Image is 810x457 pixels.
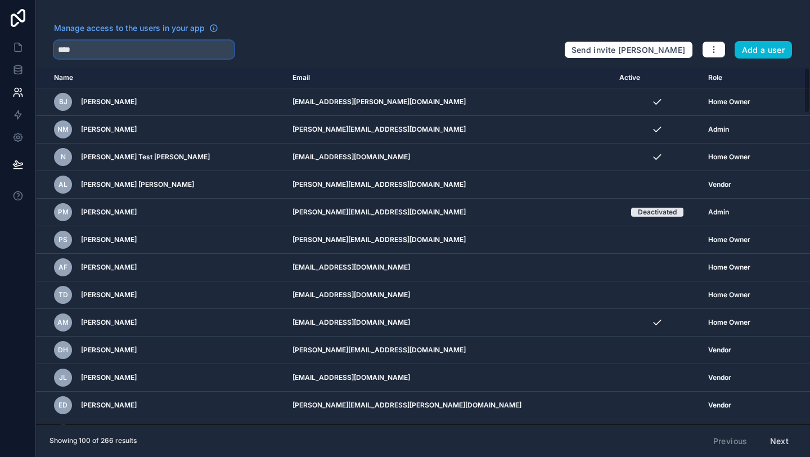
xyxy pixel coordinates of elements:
span: Manage access to the users in your app [54,23,205,34]
span: [PERSON_NAME] [81,97,137,106]
a: Manage access to the users in your app [54,23,218,34]
td: [EMAIL_ADDRESS][DOMAIN_NAME] [286,144,613,171]
span: Vendor [708,180,731,189]
span: Vendor [708,373,731,382]
div: scrollable content [36,68,810,424]
span: [PERSON_NAME] [81,346,137,355]
td: [PERSON_NAME][EMAIL_ADDRESS][PERSON_NAME][DOMAIN_NAME] [286,392,613,419]
td: [EMAIL_ADDRESS][DOMAIN_NAME] [286,364,613,392]
span: JL [59,373,67,382]
td: [PERSON_NAME][EMAIL_ADDRESS][DOMAIN_NAME] [286,199,613,226]
span: [PERSON_NAME] [81,290,137,299]
span: [PERSON_NAME] [81,235,137,244]
td: [EMAIL_ADDRESS][PERSON_NAME][DOMAIN_NAME] [286,88,613,116]
span: ED [58,401,67,410]
span: [PERSON_NAME] [81,373,137,382]
span: [PERSON_NAME] [81,125,137,134]
th: Active [613,68,701,88]
span: AF [58,263,67,272]
th: Email [286,68,613,88]
button: Add a user [735,41,793,59]
th: Name [36,68,286,88]
span: [PERSON_NAME] [PERSON_NAME] [81,180,194,189]
button: Next [762,432,796,451]
span: AM [57,318,69,327]
span: Vendor [708,401,731,410]
span: Home Owner [708,263,750,272]
td: [EMAIL_ADDRESS][DOMAIN_NAME] [286,254,613,281]
td: [PERSON_NAME][EMAIL_ADDRESS][DOMAIN_NAME] [286,171,613,199]
span: N [61,153,66,162]
span: Home Owner [708,153,750,162]
button: Send invite [PERSON_NAME] [564,41,693,59]
span: Admin [708,125,729,134]
span: [PERSON_NAME] [81,318,137,327]
td: [EMAIL_ADDRESS][DOMAIN_NAME] [286,281,613,309]
span: PS [58,235,67,244]
td: [EMAIL_ADDRESS][DOMAIN_NAME] [286,419,613,447]
td: [PERSON_NAME][EMAIL_ADDRESS][DOMAIN_NAME] [286,226,613,254]
span: Home Owner [708,97,750,106]
span: [PERSON_NAME] Test [PERSON_NAME] [81,153,210,162]
span: Admin [708,208,729,217]
span: NM [57,125,69,134]
span: Showing 100 of 266 results [49,436,137,445]
span: TD [58,290,68,299]
span: [PERSON_NAME] [81,401,137,410]
span: Home Owner [708,290,750,299]
span: Vendor [708,346,731,355]
span: Home Owner [708,318,750,327]
span: BJ [59,97,67,106]
span: [PERSON_NAME] [81,208,137,217]
span: AL [58,180,67,189]
td: [PERSON_NAME][EMAIL_ADDRESS][DOMAIN_NAME] [286,116,613,144]
div: Deactivated [638,208,677,217]
th: Role [701,68,777,88]
span: DH [58,346,68,355]
td: [PERSON_NAME][EMAIL_ADDRESS][DOMAIN_NAME] [286,337,613,364]
span: [PERSON_NAME] [81,263,137,272]
span: Home Owner [708,235,750,244]
span: PM [58,208,69,217]
td: [EMAIL_ADDRESS][DOMAIN_NAME] [286,309,613,337]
